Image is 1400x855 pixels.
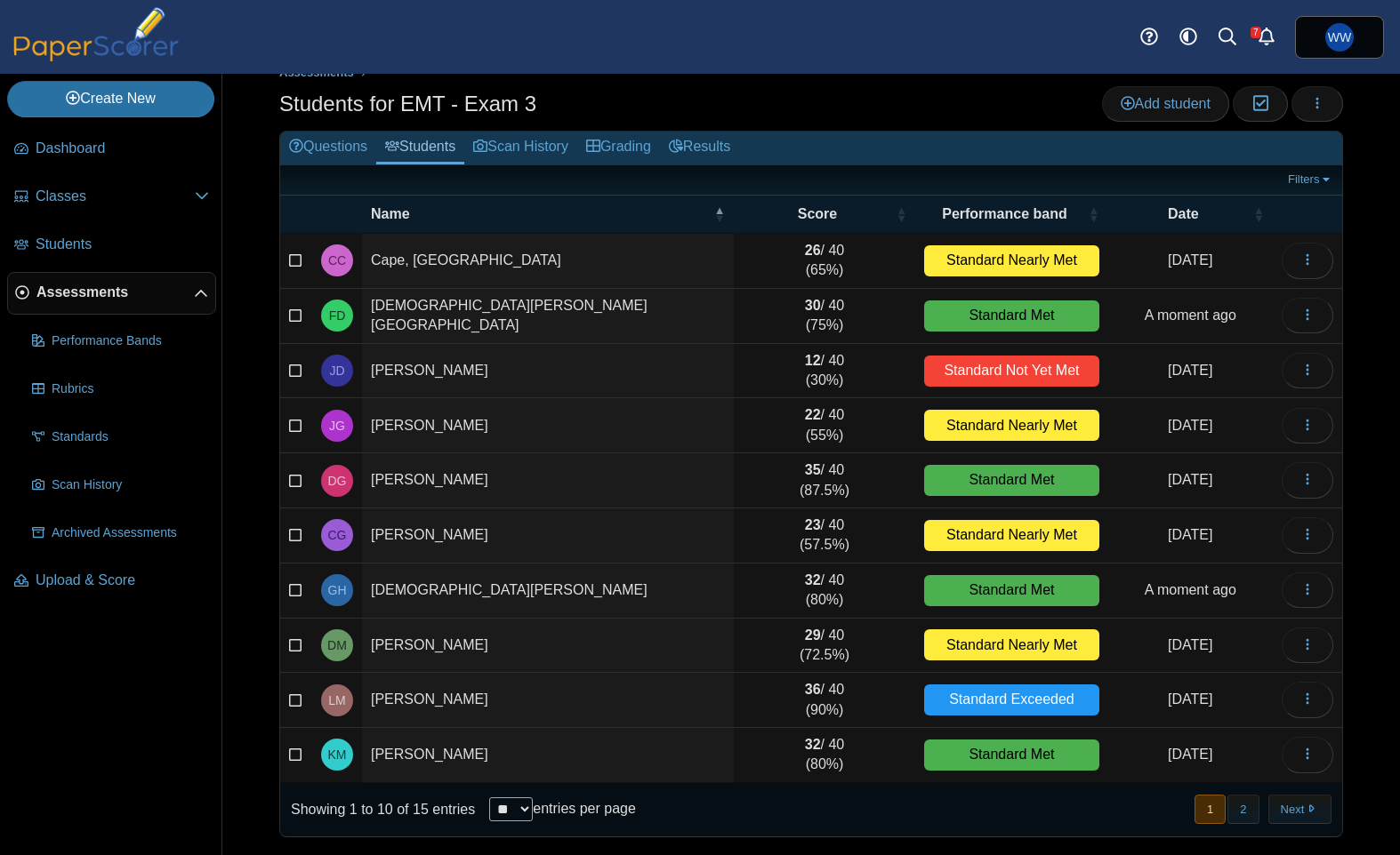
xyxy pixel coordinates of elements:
[1328,31,1351,44] span: William Whitney
[734,453,916,508] td: / 40 (87.5%)
[805,627,821,643] b: 29
[805,572,821,587] b: 32
[362,619,734,674] td: [PERSON_NAME]
[25,320,216,363] a: Performance Bands
[7,560,216,603] a: Upload & Score
[329,364,344,377] span: Joseph Dominguez
[36,187,195,206] span: Classes
[924,739,1098,771] div: Standard Met
[805,737,821,752] b: 32
[36,235,209,254] span: Students
[805,462,821,477] b: 35
[329,309,346,322] span: Francia DeJesus
[1168,418,1212,433] time: Jul 26, 2025 at 9:07 AM
[328,694,345,707] span: Lucinda Meffert
[1195,795,1226,824] button: 1
[328,584,347,596] span: Grant Huguenin
[924,300,1098,332] div: Standard Met
[1168,363,1212,378] time: Jul 26, 2025 at 9:07 AM
[52,476,209,494] span: Scan History
[1168,472,1212,487] time: Jun 5, 2025 at 7:03 PM
[362,344,734,399] td: [PERSON_NAME]
[1247,18,1286,57] a: Alerts
[376,132,464,164] a: Students
[734,344,916,399] td: / 40 (30%)
[7,224,216,267] a: Students
[52,380,209,398] span: Rubrics
[362,234,734,289] td: Cape, [GEOGRAPHIC_DATA]
[924,575,1098,606] div: Standard Met
[734,508,916,563] td: / 40 (57.5%)
[328,254,346,267] span: Clarissa Cape
[924,629,1098,660] div: Standard Nearly Met
[7,128,216,171] a: Dashboard
[36,139,209,158] span: Dashboard
[734,289,916,344] td: / 40 (75%)
[7,272,216,315] a: Assessments
[1295,16,1384,59] a: William Whitney
[362,289,734,344] td: [DEMOGRAPHIC_DATA][PERSON_NAME][GEOGRAPHIC_DATA]
[52,332,209,350] span: Performance Bands
[924,204,1084,224] span: Performance band
[362,728,734,783] td: [PERSON_NAME]
[7,7,185,61] img: PaperScorer
[714,205,725,223] span: Name : Activate to invert sorting
[25,464,216,507] a: Scan History
[924,465,1098,496] div: Standard Met
[1193,795,1332,824] nav: pagination
[36,283,194,302] span: Assessments
[924,245,1098,276] div: Standard Nearly Met
[805,353,821,368] b: 12
[1168,691,1212,707] time: Jun 7, 2025 at 1:16 PM
[329,420,345,432] span: Justin Garcia
[577,132,660,164] a: Grading
[1268,795,1332,824] button: Next
[1283,171,1338,188] a: Filters
[371,204,711,224] span: Name
[1168,637,1212,652] time: Jun 7, 2025 at 6:08 PM
[362,453,734,508] td: [PERSON_NAME]
[734,234,916,289] td: / 40 (65%)
[924,410,1098,441] div: Standard Nearly Met
[924,684,1098,715] div: Standard Exceeded
[280,132,376,164] a: Questions
[896,205,906,223] span: Score : Activate to sort
[25,512,216,555] a: Archived Assessments
[1102,86,1229,122] a: Add student
[1117,204,1250,224] span: Date
[805,243,821,258] b: 26
[25,368,216,411] a: Rubrics
[1168,747,1212,762] time: Jun 5, 2025 at 7:03 PM
[805,517,821,532] b: 23
[1168,252,1212,268] time: Jul 12, 2025 at 9:51 PM
[7,81,214,116] a: Create New
[743,204,893,224] span: Score
[362,508,734,563] td: [PERSON_NAME]
[1089,205,1099,223] span: Performance band : Activate to sort
[52,428,209,446] span: Standards
[328,748,347,761] span: Kaylyn Morales
[734,728,916,783] td: / 40 (80%)
[36,571,209,590] span: Upload & Score
[464,132,577,164] a: Scan History
[1227,795,1259,824] button: 2
[924,520,1098,551] div: Standard Nearly Met
[279,89,536,119] h1: Students for EMT - Exam 3
[7,49,185,64] a: PaperScorer
[280,783,475,836] div: Showing 1 to 10 of 15 entries
[734,673,916,728] td: / 40 (90%)
[328,475,347,487] span: David Garza
[533,801,636,816] label: entries per page
[660,132,739,164] a: Results
[25,416,216,459] a: Standards
[362,673,734,728] td: [PERSON_NAME]
[734,619,916,674] td: / 40 (72.5%)
[7,176,216,219] a: Classes
[1145,308,1236,323] time: Sep 30, 2025 at 7:09 PM
[805,407,821,422] b: 22
[1145,582,1236,597] time: Sep 30, 2025 at 7:09 PM
[924,356,1098,387] div: Standard Not Yet Met
[362,563,734,619] td: [DEMOGRAPHIC_DATA][PERSON_NAME]
[362,398,734,453] td: [PERSON_NAME]
[805,682,821,697] b: 36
